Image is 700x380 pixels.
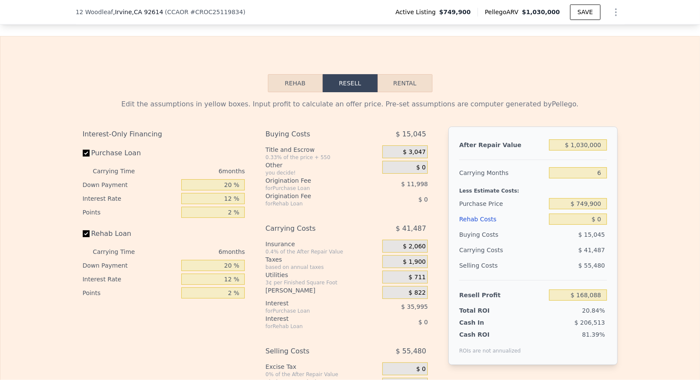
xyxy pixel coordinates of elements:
[76,8,113,16] span: 12 Woodleaf
[396,8,439,16] span: Active Listing
[459,306,513,315] div: Total ROI
[265,161,379,169] div: Other
[265,127,361,142] div: Buying Costs
[416,164,426,172] span: $ 0
[396,344,426,359] span: $ 55,480
[459,330,521,339] div: Cash ROI
[403,148,426,156] span: $ 3,047
[83,192,178,205] div: Interest Rate
[418,319,428,326] span: $ 0
[265,192,361,200] div: Origination Fee
[578,247,605,253] span: $ 41,487
[83,286,178,300] div: Points
[265,264,379,271] div: based on annual taxes
[578,231,605,238] span: $ 15,045
[578,262,605,269] span: $ 55,480
[265,169,379,176] div: you decide!
[574,319,605,326] span: $ 206,513
[265,279,379,286] div: 3¢ per Finished Square Foot
[459,165,546,181] div: Carrying Months
[459,339,521,354] div: ROIs are not annualized
[265,200,361,207] div: for Rehab Loan
[403,258,426,266] span: $ 1,900
[582,331,605,338] span: 81.39%
[265,240,379,248] div: Insurance
[265,271,379,279] div: Utilities
[265,344,361,359] div: Selling Costs
[459,211,546,227] div: Rehab Costs
[409,274,426,281] span: $ 711
[323,74,378,92] button: Resell
[459,242,513,258] div: Carrying Costs
[401,303,428,310] span: $ 35,995
[418,196,428,203] span: $ 0
[83,150,90,157] input: Purchase Loan
[265,185,361,192] div: for Purchase Loan
[403,243,426,250] span: $ 2,060
[83,272,178,286] div: Interest Rate
[265,371,379,378] div: 0% of the After Repair Value
[459,227,546,242] div: Buying Costs
[570,4,600,20] button: SAVE
[83,145,178,161] label: Purchase Loan
[265,145,379,154] div: Title and Escrow
[396,127,426,142] span: $ 15,045
[396,221,426,236] span: $ 41,487
[268,74,323,92] button: Rehab
[522,9,560,15] span: $1,030,000
[582,307,605,314] span: 20.84%
[485,8,522,16] span: Pellego ARV
[83,178,178,192] div: Down Payment
[93,245,149,259] div: Carrying Time
[459,287,546,303] div: Resell Profit
[190,9,243,15] span: # CROC25119834
[459,258,546,273] div: Selling Costs
[439,8,471,16] span: $749,900
[167,9,189,15] span: CCAOR
[83,99,618,109] div: Edit the assumptions in yellow boxes. Input profit to calculate an offer price. Pre-set assumptio...
[265,314,361,323] div: Interest
[132,9,163,15] span: , CA 92614
[265,362,379,371] div: Excise Tax
[265,176,361,185] div: Origination Fee
[83,230,90,237] input: Rehab Loan
[265,248,379,255] div: 0.4% of the After Repair Value
[459,196,546,211] div: Purchase Price
[152,164,245,178] div: 6 months
[459,137,546,153] div: After Repair Value
[409,289,426,297] span: $ 822
[265,299,361,308] div: Interest
[265,308,361,314] div: for Purchase Loan
[265,323,361,330] div: for Rehab Loan
[83,226,178,241] label: Rehab Loan
[459,181,607,196] div: Less Estimate Costs:
[152,245,245,259] div: 6 months
[378,74,433,92] button: Rental
[265,154,379,161] div: 0.33% of the price + 550
[265,255,379,264] div: Taxes
[265,221,361,236] div: Carrying Costs
[416,365,426,373] span: $ 0
[459,318,513,327] div: Cash In
[83,127,245,142] div: Interest-Only Financing
[165,8,246,16] div: ( )
[83,259,178,272] div: Down Payment
[83,205,178,219] div: Points
[113,8,163,16] span: , Irvine
[607,3,625,21] button: Show Options
[93,164,149,178] div: Carrying Time
[265,286,379,295] div: [PERSON_NAME]
[401,181,428,187] span: $ 11,998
